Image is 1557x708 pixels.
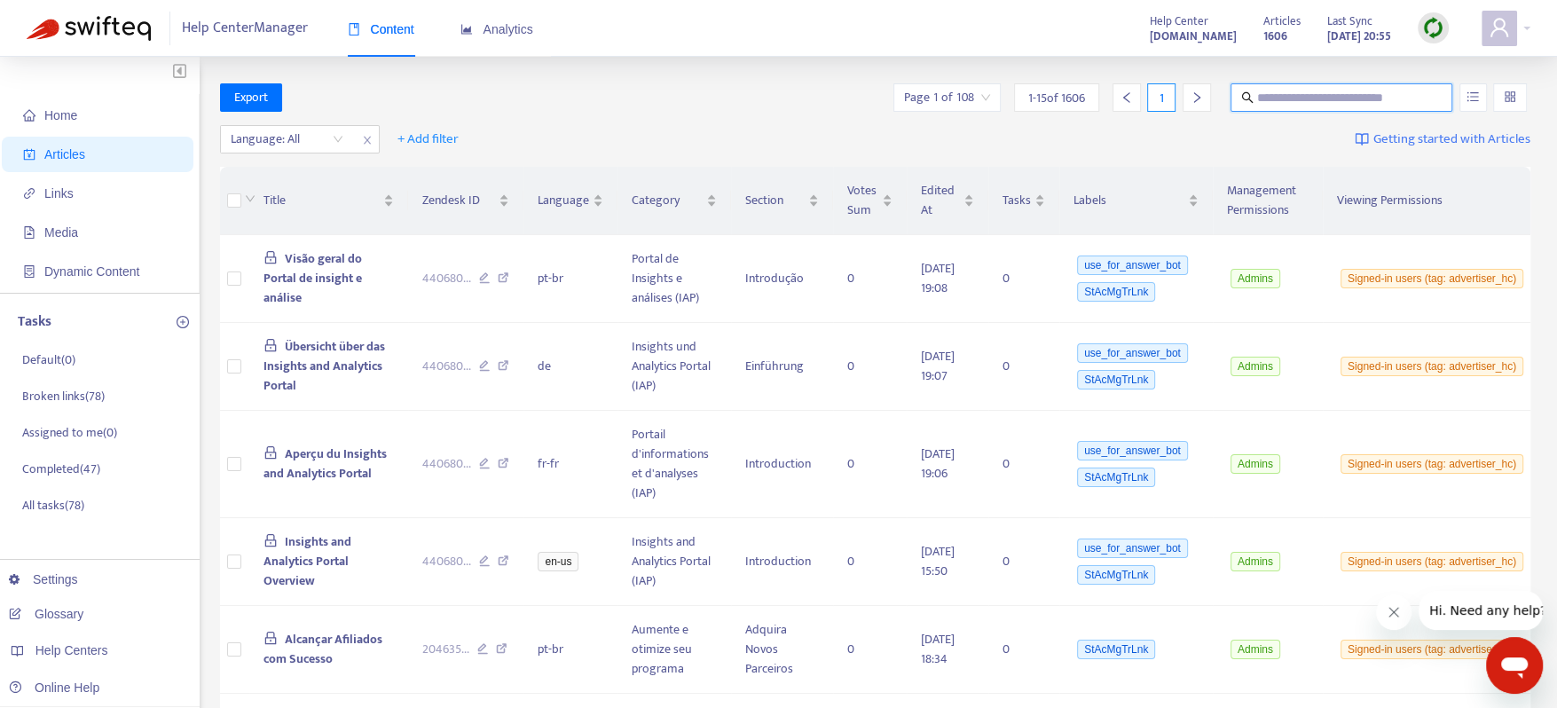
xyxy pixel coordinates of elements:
[523,235,617,323] td: pt-br
[1213,167,1323,235] th: Management Permissions
[1376,594,1412,630] iframe: Close message
[23,187,35,200] span: link
[22,387,105,405] p: Broken links ( 78 )
[263,531,351,591] span: Insights and Analytics Portal Overview
[234,88,268,107] span: Export
[1077,282,1155,302] span: StAcMgTrLnk
[460,23,473,35] span: area-chart
[731,235,833,323] td: Introdução
[263,338,278,352] span: lock
[422,269,471,288] span: 440680 ...
[1077,539,1188,558] span: use_for_answer_bot
[22,496,84,515] p: All tasks ( 78 )
[263,444,387,484] span: Aperçu du Insights and Analytics Portal
[22,423,117,442] p: Assigned to me ( 0 )
[538,552,578,571] span: en-us
[617,518,730,606] td: Insights and Analytics Portal (IAP)
[988,235,1059,323] td: 0
[1077,370,1155,389] span: StAcMgTrLnk
[22,460,100,478] p: Completed ( 47 )
[907,167,988,235] th: Edited At
[1486,637,1543,694] iframe: Button to launch messaging window
[523,411,617,518] td: fr-fr
[1150,26,1237,46] a: [DOMAIN_NAME]
[1341,357,1523,376] span: Signed-in users (tag: advertiser_hc)
[23,265,35,278] span: container
[35,643,108,657] span: Help Centers
[44,147,85,161] span: Articles
[1191,91,1203,104] span: right
[356,130,379,151] span: close
[1077,256,1188,275] span: use_for_answer_bot
[617,606,730,694] td: Aumente e otimize seu programa
[523,606,617,694] td: pt-br
[1489,17,1510,38] span: user
[1341,454,1523,474] span: Signed-in users (tag: advertiser_hc)
[1467,90,1479,103] span: unordered-list
[177,316,189,328] span: plus-circle
[833,323,907,411] td: 0
[263,445,278,460] span: lock
[847,181,878,220] span: Votes Sum
[1231,454,1280,474] span: Admins
[988,518,1059,606] td: 0
[245,193,256,204] span: down
[263,533,278,547] span: lock
[988,167,1059,235] th: Tasks
[1003,191,1031,210] span: Tasks
[263,629,382,669] span: Alcançar Afiliados com Sucesso
[988,606,1059,694] td: 0
[460,22,533,36] span: Analytics
[538,191,589,210] span: Language
[23,226,35,239] span: file-image
[1459,83,1487,112] button: unordered-list
[1073,191,1184,210] span: Labels
[44,186,74,201] span: Links
[18,311,51,333] p: Tasks
[921,541,955,581] span: [DATE] 15:50
[833,518,907,606] td: 0
[988,411,1059,518] td: 0
[1150,27,1237,46] strong: [DOMAIN_NAME]
[263,191,380,210] span: Title
[921,258,955,298] span: [DATE] 19:08
[833,411,907,518] td: 0
[348,22,414,36] span: Content
[921,181,960,220] span: Edited At
[422,357,471,376] span: 440680 ...
[9,607,83,621] a: Glossary
[1341,640,1523,659] span: Signed-in users (tag: advertiser_hc)
[921,346,955,386] span: [DATE] 19:07
[1231,269,1280,288] span: Admins
[1341,269,1523,288] span: Signed-in users (tag: advertiser_hc)
[1263,12,1301,31] span: Articles
[1077,441,1188,460] span: use_for_answer_bot
[731,411,833,518] td: Introduction
[182,12,308,45] span: Help Center Manager
[1323,167,1530,235] th: Viewing Permissions
[44,264,139,279] span: Dynamic Content
[22,350,75,369] p: Default ( 0 )
[1327,27,1391,46] strong: [DATE] 20:55
[921,629,955,669] span: [DATE] 18:34
[422,454,471,474] span: 440680 ...
[523,167,617,235] th: Language
[731,606,833,694] td: Adquira Novos Parceiros
[9,572,78,586] a: Settings
[617,167,730,235] th: Category
[27,16,151,41] img: Swifteq
[617,235,730,323] td: Portal de Insights e análises (IAP)
[1147,83,1176,112] div: 1
[1327,12,1372,31] span: Last Sync
[1373,130,1530,150] span: Getting started with Articles
[422,191,496,210] span: Zendesk ID
[1059,167,1213,235] th: Labels
[44,108,77,122] span: Home
[23,148,35,161] span: account-book
[1355,125,1530,153] a: Getting started with Articles
[220,83,282,112] button: Export
[1231,552,1280,571] span: Admins
[23,109,35,122] span: home
[263,336,385,396] span: Übersicht über das Insights and Analytics Portal
[921,444,955,484] span: [DATE] 19:06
